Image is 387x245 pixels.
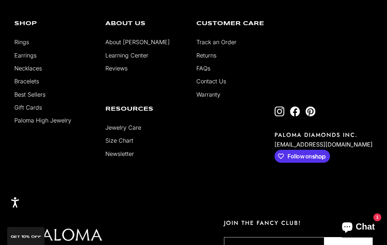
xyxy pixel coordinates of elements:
[14,117,71,124] a: Paloma High Jewelry
[105,150,134,157] a: Newsletter
[105,124,141,131] a: Jewelry Care
[274,131,373,139] p: PALOMA DIAMONDS INC.
[290,106,300,116] a: Follow on Facebook
[105,38,170,46] a: About [PERSON_NAME]
[14,65,42,72] a: Necklaces
[196,21,277,27] p: Customer Care
[224,219,373,227] p: JOIN THE FANCY CLUB!
[14,52,37,59] a: Earrings
[274,139,373,150] p: [EMAIL_ADDRESS][DOMAIN_NAME]
[196,52,216,59] a: Returns
[335,216,381,239] inbox-online-store-chat: Shopify online store chat
[105,65,128,72] a: Reviews
[14,91,46,98] a: Best Sellers
[14,21,95,27] p: Shop
[105,137,133,144] a: Size Chart
[305,106,315,116] a: Follow on Pinterest
[196,38,236,46] a: Track an Order
[105,52,148,59] a: Learning Center
[274,106,285,116] a: Follow on Instagram
[196,91,220,98] a: Warranty
[7,227,44,245] div: GET 10% Off
[14,78,39,85] a: Bracelets
[196,65,210,72] a: FAQs
[14,227,105,242] img: footer logo
[14,104,42,111] a: Gift Cards
[196,78,226,85] a: Contact Us
[11,235,41,239] span: GET 10% Off
[105,21,186,27] p: About Us
[14,38,29,46] a: Rings
[105,106,186,112] p: Resources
